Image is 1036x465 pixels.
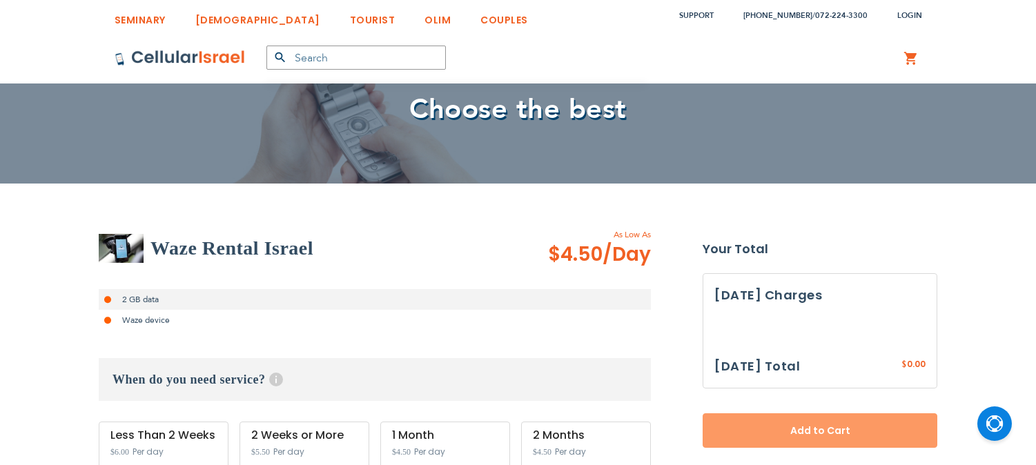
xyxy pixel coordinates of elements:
[392,429,498,442] div: 1 Month
[133,446,164,458] span: Per day
[714,285,926,306] h3: [DATE] Charges
[269,373,283,386] span: Help
[409,90,627,128] span: Choose the best
[714,356,800,377] h3: [DATE] Total
[195,3,320,29] a: [DEMOGRAPHIC_DATA]
[251,429,358,442] div: 2 Weeks or More
[414,446,445,458] span: Per day
[703,239,937,259] strong: Your Total
[603,241,651,268] span: /Day
[115,3,166,29] a: SEMINARY
[901,359,907,371] span: $
[99,358,651,401] h3: When do you need service?
[730,6,868,26] li: /
[897,10,922,21] span: Login
[266,46,446,70] input: Search
[424,3,451,29] a: OLIM
[815,10,868,21] a: 072-224-3300
[907,358,926,370] span: 0.00
[251,447,270,457] span: $5.50
[533,447,551,457] span: $4.50
[99,310,651,330] li: Waze device
[273,446,304,458] span: Per day
[392,447,411,457] span: $4.50
[533,429,639,442] div: 2 Months
[99,234,144,263] img: Waze Rental Israel
[110,429,217,442] div: Less Than 2 Weeks
[480,3,528,29] a: COUPLES
[115,50,246,66] img: Cellular Israel Logo
[555,446,586,458] span: Per day
[679,10,714,21] a: Support
[548,241,651,268] span: $4.50
[150,235,313,262] h2: Waze Rental Israel
[743,10,812,21] a: [PHONE_NUMBER]
[511,228,651,241] span: As Low As
[99,289,651,310] li: 2 GB data
[350,3,395,29] a: TOURIST
[110,447,129,457] span: $6.00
